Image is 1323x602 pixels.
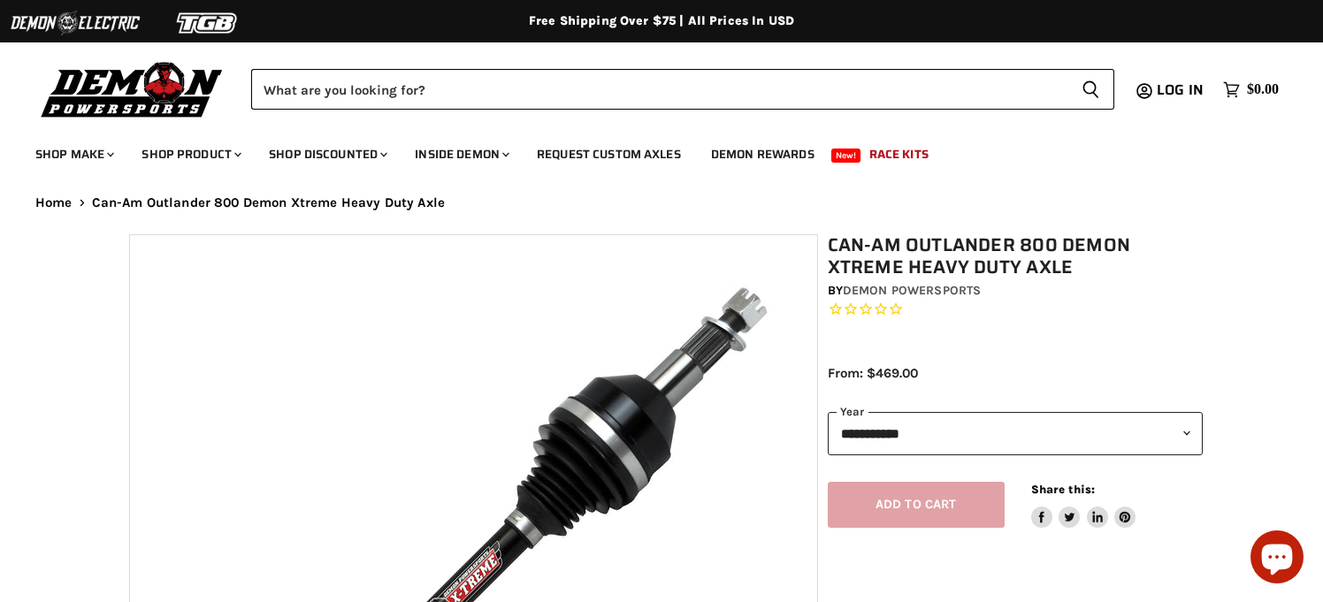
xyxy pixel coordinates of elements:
[1067,69,1114,110] button: Search
[141,6,274,40] img: TGB Logo 2
[828,234,1204,278] h1: Can-Am Outlander 800 Demon Xtreme Heavy Duty Axle
[831,149,861,163] span: New!
[401,136,520,172] a: Inside Demon
[828,301,1204,319] span: Rated 0.0 out of 5 stars 0 reviews
[251,69,1114,110] form: Product
[22,129,1274,172] ul: Main menu
[256,136,398,172] a: Shop Discounted
[251,69,1067,110] input: Search
[22,136,125,172] a: Shop Make
[1157,79,1204,101] span: Log in
[843,283,981,298] a: Demon Powersports
[35,57,229,120] img: Demon Powersports
[1031,482,1136,529] aside: Share this:
[1031,483,1095,496] span: Share this:
[128,136,252,172] a: Shop Product
[524,136,694,172] a: Request Custom Axles
[698,136,828,172] a: Demon Rewards
[1247,81,1279,98] span: $0.00
[35,195,73,210] a: Home
[856,136,942,172] a: Race Kits
[1214,77,1288,103] a: $0.00
[1245,530,1309,588] inbox-online-store-chat: Shopify online store chat
[828,412,1204,455] select: year
[828,365,918,381] span: From: $469.00
[828,281,1204,301] div: by
[92,195,445,210] span: Can-Am Outlander 800 Demon Xtreme Heavy Duty Axle
[1149,82,1214,98] a: Log in
[9,6,141,40] img: Demon Electric Logo 2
